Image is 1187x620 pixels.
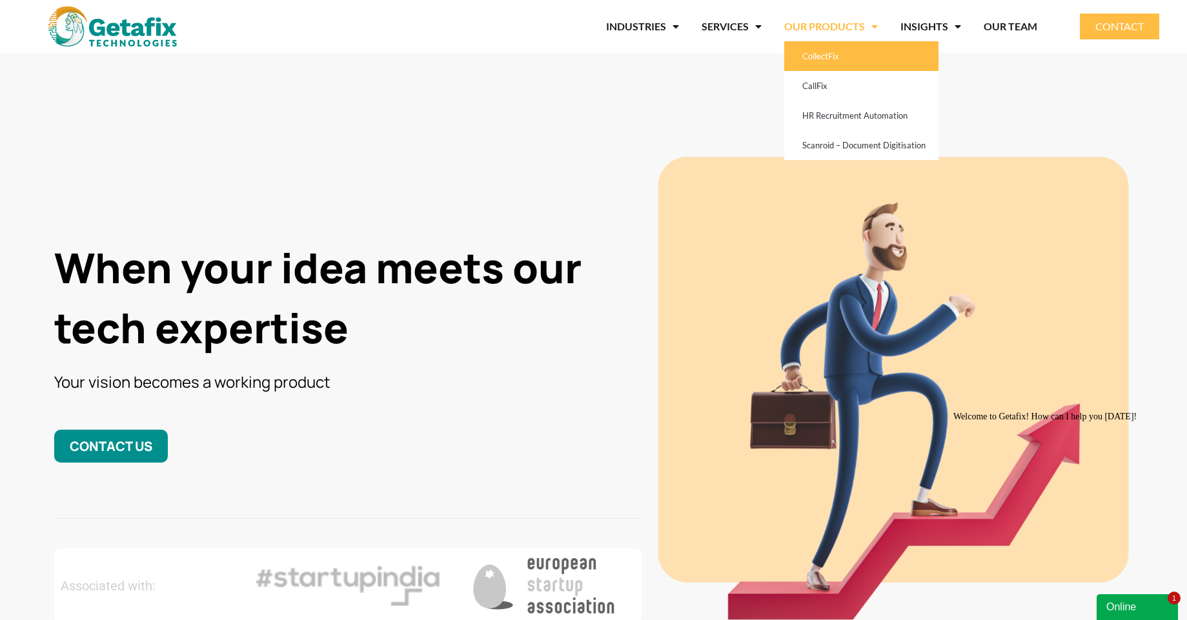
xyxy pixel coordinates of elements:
h2: Associated with: [61,579,244,592]
iframe: chat widget [1097,592,1181,620]
span: CONTACT [1095,21,1144,32]
ul: OUR PRODUCTS [784,41,938,160]
a: CollectFix [784,41,938,71]
a: CallFix [784,71,938,101]
span: Welcome to Getafix! How can I help you [DATE]! [5,5,188,15]
a: OUR TEAM [984,12,1037,41]
a: HR Recruitment Automation [784,101,938,130]
h1: When your idea meets our tech expertise [54,238,642,358]
a: OUR PRODUCTS [784,12,878,41]
a: CONTACT [1080,14,1159,39]
img: web and mobile application development company [48,6,177,46]
iframe: chat widget [948,406,1181,588]
div: Welcome to Getafix! How can I help you [DATE]! [5,5,238,15]
nav: Menu [232,12,1037,41]
a: CONTACT US [54,430,168,463]
a: INSIGHTS [900,12,961,41]
a: INDUSTRIES [606,12,679,41]
h3: Your vision becomes a working product [54,371,642,392]
span: CONTACT US [70,437,152,455]
a: SERVICES [702,12,762,41]
a: Scanroid – Document Digitisation [784,130,938,160]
